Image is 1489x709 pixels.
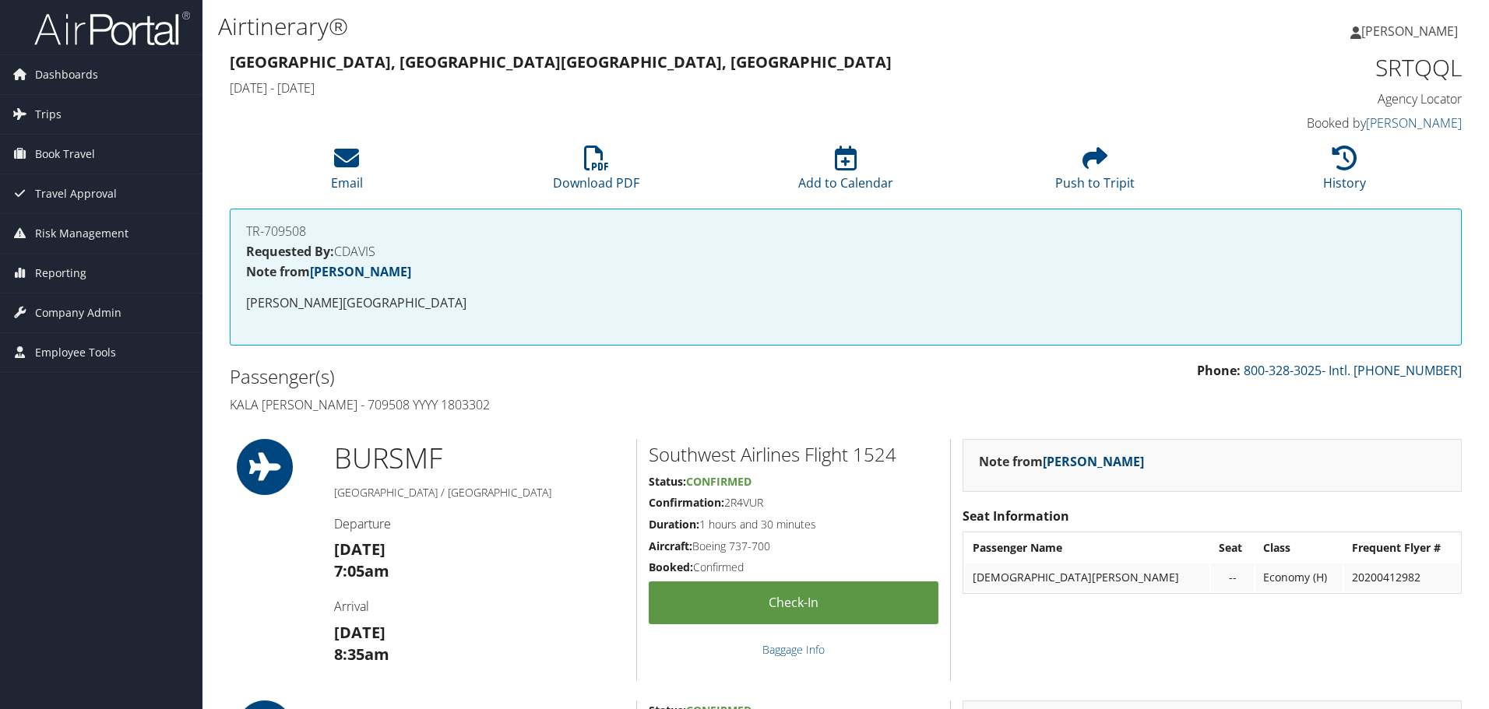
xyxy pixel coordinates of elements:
[1350,8,1473,54] a: [PERSON_NAME]
[1171,90,1462,107] h4: Agency Locator
[553,154,639,191] a: Download PDF
[965,534,1209,562] th: Passenger Name
[246,225,1445,237] h4: TR-709508
[334,485,625,500] h5: [GEOGRAPHIC_DATA] / [GEOGRAPHIC_DATA]
[334,439,625,478] h1: BUR SMF
[649,495,724,510] strong: Confirmation:
[331,154,363,191] a: Email
[1211,534,1254,562] th: Seat
[649,441,938,468] h2: Southwest Airlines Flight 1524
[35,95,62,134] span: Trips
[230,396,834,413] h4: Kala [PERSON_NAME] - 709508 YYYY 1803302
[246,293,1445,314] p: [PERSON_NAME][GEOGRAPHIC_DATA]
[1323,154,1366,191] a: History
[1361,23,1458,40] span: [PERSON_NAME]
[334,622,385,643] strong: [DATE]
[649,474,686,489] strong: Status:
[334,644,389,665] strong: 8:35am
[1366,114,1462,132] a: [PERSON_NAME]
[1043,453,1144,470] a: [PERSON_NAME]
[230,79,1148,97] h4: [DATE] - [DATE]
[1255,534,1343,562] th: Class
[35,55,98,94] span: Dashboards
[649,517,699,532] strong: Duration:
[1197,362,1241,379] strong: Phone:
[649,539,938,554] h5: Boeing 737-700
[762,642,825,657] a: Baggage Info
[35,174,117,213] span: Travel Approval
[979,453,1144,470] strong: Note from
[35,214,128,253] span: Risk Management
[1171,51,1462,84] h1: SRTQQL
[334,598,625,615] h4: Arrival
[649,581,938,624] a: Check-in
[1219,570,1246,584] div: --
[35,135,95,174] span: Book Travel
[649,539,692,553] strong: Aircraft:
[34,10,190,47] img: airportal-logo.png
[246,263,411,280] strong: Note from
[334,515,625,532] h4: Departure
[218,10,1055,43] h1: Airtinerary®
[1344,563,1459,591] td: 20200412982
[1171,114,1462,132] h4: Booked by
[35,293,121,332] span: Company Admin
[1244,362,1462,379] a: 800-328-3025- Intl. [PHONE_NUMBER]
[965,563,1209,591] td: [DEMOGRAPHIC_DATA][PERSON_NAME]
[334,539,385,560] strong: [DATE]
[230,363,834,390] h2: Passenger(s)
[35,333,116,372] span: Employee Tools
[649,560,938,575] h5: Confirmed
[35,254,86,293] span: Reporting
[230,51,892,72] strong: [GEOGRAPHIC_DATA], [GEOGRAPHIC_DATA] [GEOGRAPHIC_DATA], [GEOGRAPHIC_DATA]
[310,263,411,280] a: [PERSON_NAME]
[798,154,893,191] a: Add to Calendar
[649,560,693,574] strong: Booked:
[334,560,389,581] strong: 7:05am
[1055,154,1135,191] a: Push to Tripit
[649,495,938,511] h5: 2R4VUR
[246,245,1445,258] h4: CDAVIS
[963,507,1069,525] strong: Seat Information
[1344,534,1459,562] th: Frequent Flyer #
[1255,563,1343,591] td: Economy (H)
[686,474,752,489] span: Confirmed
[246,243,334,260] strong: Requested By:
[649,517,938,532] h5: 1 hours and 30 minutes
